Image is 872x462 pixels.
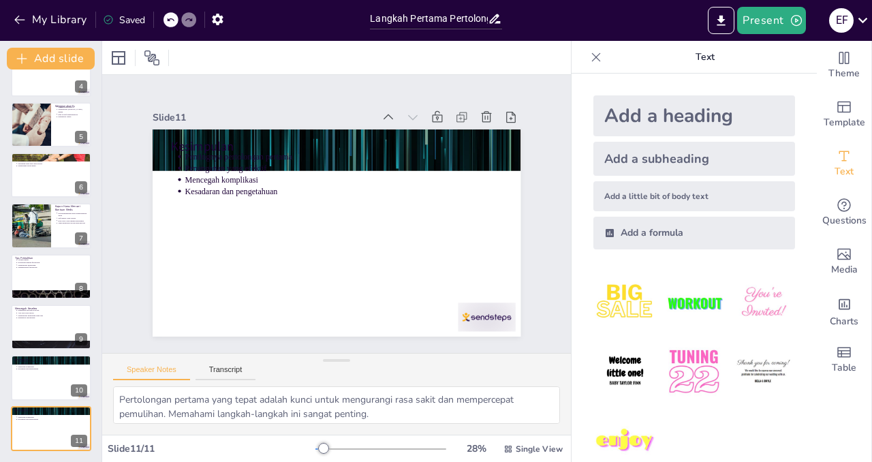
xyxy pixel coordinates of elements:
[7,48,95,70] button: Add slide
[144,50,160,66] span: Position
[15,307,87,311] p: Mencegah Keseleo
[11,305,91,350] div: 9
[58,222,87,225] p: Tidak membaik setelah beberapa hari
[607,41,803,74] p: Text
[835,164,854,179] span: Text
[187,170,504,215] p: Kesadaran dan pengetahuan
[18,314,87,317] p: Menghindari permukaan tidak rata
[75,131,87,143] div: 5
[11,355,91,400] div: 10
[11,406,91,451] div: 11
[11,153,91,198] div: 6
[662,271,726,335] img: 2.jpeg
[18,165,87,168] p: Mengurangi aliran darah
[18,360,87,363] p: Pentingnya pertolongan pertama
[18,159,87,162] p: Pentingnya elevasi
[18,413,87,416] p: Penanganan yang efektif
[178,121,509,173] p: Kesimpulan
[817,90,871,139] div: Add ready made slides
[593,340,657,403] img: 4.jpeg
[11,51,91,96] div: 4
[18,261,87,264] p: Konsultasi dengan fisioterapis
[18,418,87,421] p: Kesadaran dan pengetahuan
[460,442,493,455] div: 28 %
[11,203,91,248] div: 7
[58,108,87,112] p: Menghindari [PERSON_NAME] dingin
[830,314,858,329] span: Charts
[817,237,871,286] div: Add images, graphics, shapes or video
[18,416,87,418] p: Mencegah komplikasi
[708,7,734,34] button: Export to PowerPoint
[822,213,867,228] span: Questions
[71,435,87,447] div: 11
[593,181,795,211] div: Add a little bit of body text
[817,188,871,237] div: Get real-time input from your audience
[15,256,87,260] p: Tips Pemulihan
[737,7,805,34] button: Present
[58,115,87,118] p: Pentingnya waktu
[18,258,87,261] p: Latihan ringan
[817,41,871,90] div: Change the overall theme
[18,317,87,320] p: Pentingnya pencegahan
[732,340,795,403] img: 6.jpeg
[593,271,657,335] img: 1.jpeg
[189,158,505,203] p: Mencegah komplikasi
[113,386,560,424] textarea: Pertolongan pertama yang tepat adalah kunci untuk mengurangi rasa sakit dan mempercepat pemulihan...
[817,139,871,188] div: Add text boxes
[108,47,129,69] div: Layout
[18,266,87,269] p: Meningkatkan fleksibilitas
[15,357,87,361] p: Kesimpulan
[55,104,87,108] p: Menggunakan Es
[196,365,256,380] button: Transcript
[103,14,145,27] div: Saved
[829,7,854,34] button: E F
[824,115,865,130] span: Template
[828,66,860,81] span: Theme
[18,367,87,370] p: Kesadaran dan pengetahuan
[593,95,795,136] div: Add a heading
[662,340,726,403] img: 5.jpeg
[593,142,795,176] div: Add a subheading
[18,365,87,368] p: Mencegah komplikasi
[58,212,87,217] p: Ketidakmampuan untuk menggerakkan sendi
[55,204,87,212] p: Kapan Harus Mencari Bantuan Medis
[191,136,508,181] p: Pentingnya pertolongan pertama
[516,444,563,455] span: Single View
[829,8,854,33] div: E F
[370,9,487,29] input: Insert title
[75,232,87,245] div: 7
[817,286,871,335] div: Add charts and graphs
[11,102,91,147] div: 5
[18,264,87,266] p: Menghindari pemaksaan
[18,309,87,312] p: Pemanasan sebelum aktivitas
[58,217,87,220] p: Deformitas yang terlihat
[58,113,87,116] p: Efek positif penggunaan es
[18,411,87,414] p: Pentingnya pertolongan pertama
[113,365,190,380] button: Speaker Notes
[593,217,795,249] div: Add a formula
[18,363,87,365] p: Penanganan yang efektif
[15,408,87,412] p: Kesimpulan
[832,360,856,375] span: Table
[18,157,87,160] p: Penggunaan perban elastis
[75,181,87,194] div: 6
[58,106,87,108] p: Durasi penggunaan es
[732,271,795,335] img: 3.jpeg
[190,147,507,191] p: Penanganan yang efektif
[75,80,87,93] div: 4
[18,312,87,315] p: Alas kaki yang sesuai
[831,262,858,277] span: Media
[15,155,87,159] p: Kompresi dan Elevasi
[75,333,87,345] div: 9
[817,335,871,384] div: Add a table
[18,162,87,165] p: Dukungan pada area yang terluka
[163,92,384,128] div: Slide 11
[71,384,87,397] div: 10
[108,442,315,455] div: Slide 11 / 11
[10,9,93,31] button: My Library
[75,283,87,295] div: 8
[11,254,91,299] div: 8
[58,219,87,222] p: Rasa sakit yang semakin meningkat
